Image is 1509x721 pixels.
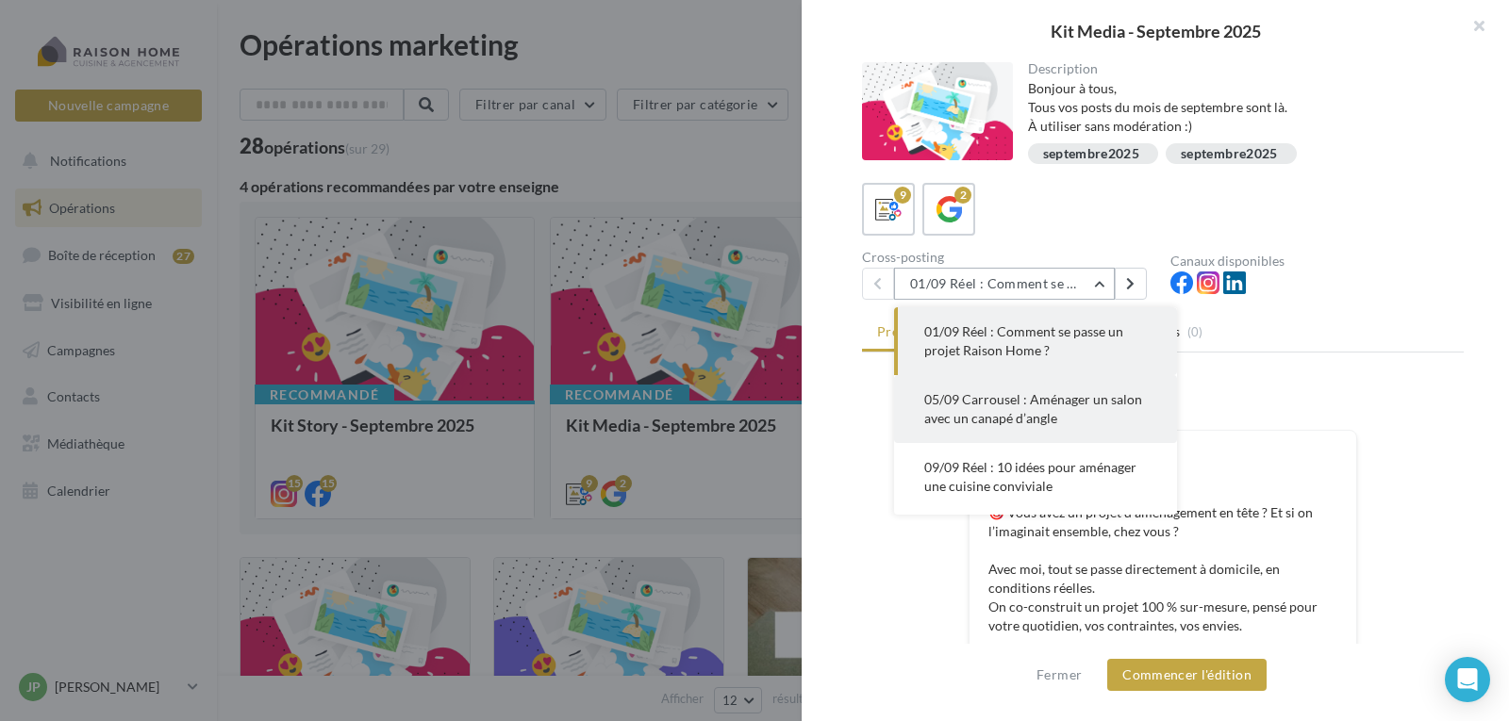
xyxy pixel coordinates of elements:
[862,251,1155,264] div: Cross-posting
[1445,657,1490,702] div: Open Intercom Messenger
[1028,79,1450,136] div: Bonjour à tous, Tous vos posts du mois de septembre sont là. À utiliser sans modération :)
[894,307,1177,375] button: 01/09 Réel : Comment se passe un projet Raison Home ?
[924,323,1123,358] span: 01/09 Réel : Comment se passe un projet Raison Home ?
[1028,62,1450,75] div: Description
[894,375,1177,443] button: 05/09 Carrousel : Aménager un salon avec un canapé d’angle
[924,459,1136,494] span: 09/09 Réel : 10 idées pour aménager une cuisine conviviale
[832,23,1479,40] div: Kit Media - Septembre 2025
[954,187,971,204] div: 2
[894,187,911,204] div: 9
[1029,664,1089,686] button: Fermer
[1170,254,1464,268] div: Canaux disponibles
[1107,659,1267,691] button: Commencer l'édition
[1181,147,1278,161] div: septembre2025
[1187,324,1203,339] span: (0)
[894,268,1115,300] button: 01/09 Réel : Comment se passe un projet Raison Home ?
[894,443,1177,511] button: 09/09 Réel : 10 idées pour aménager une cuisine conviviale
[924,391,1142,426] span: 05/09 Carrousel : Aménager un salon avec un canapé d’angle
[1043,147,1140,161] div: septembre2025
